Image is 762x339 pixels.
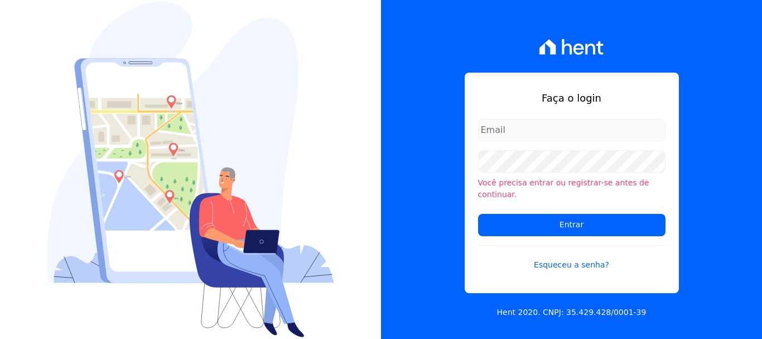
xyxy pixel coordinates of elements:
[478,119,665,141] input: Email
[497,307,647,318] p: Hent 2020. CNPJ: 35.429.428/0001-39
[478,245,665,271] a: Esqueceu a senha?
[47,2,334,337] img: Login
[478,177,665,200] li: Você precisa entrar ou registrar-se antes de continuar.
[478,214,665,236] input: Entrar
[478,90,665,106] h1: Faça o login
